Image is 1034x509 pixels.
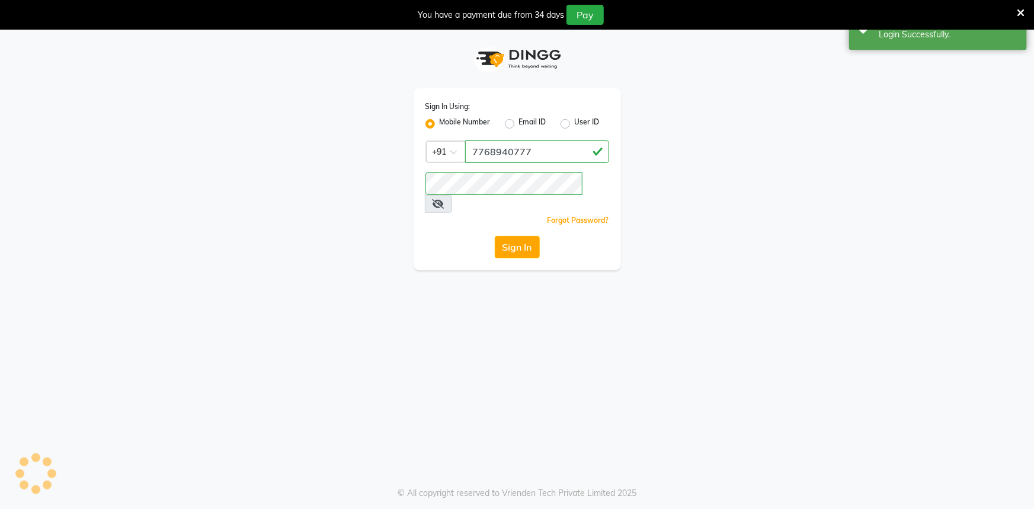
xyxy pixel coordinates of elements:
img: logo1.svg [470,41,565,76]
div: You have a payment due from 34 days [418,9,564,21]
label: Mobile Number [440,117,491,131]
a: Forgot Password? [548,216,609,225]
button: Sign In [495,236,540,258]
input: Username [425,172,582,195]
button: Pay [566,5,604,25]
label: Email ID [519,117,546,131]
div: Login Successfully. [879,28,1018,41]
input: Username [465,140,609,163]
label: Sign In Using: [425,101,470,112]
label: User ID [575,117,600,131]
